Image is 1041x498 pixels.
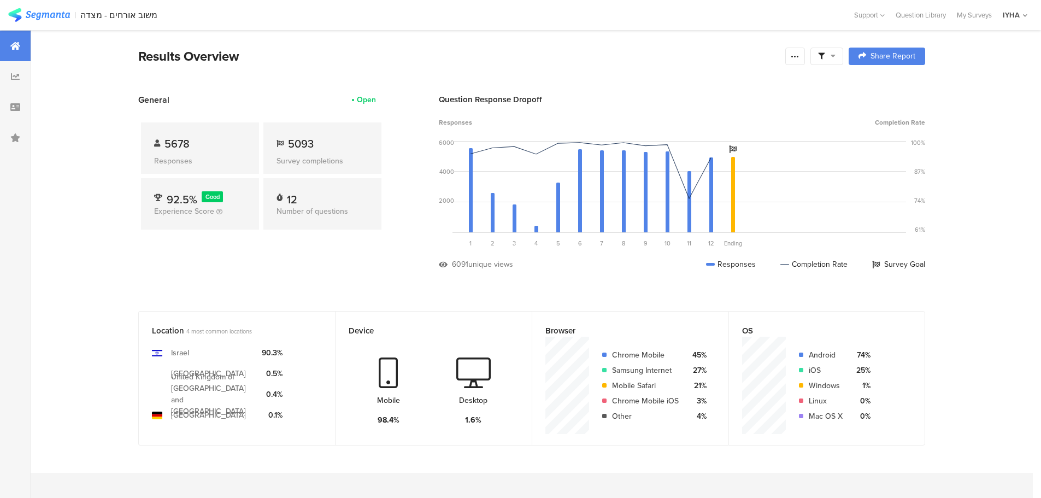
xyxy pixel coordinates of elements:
div: Ending [722,239,744,248]
div: [GEOGRAPHIC_DATA] [171,409,246,421]
div: Israel [171,347,189,359]
div: Survey completions [277,155,368,167]
span: 92.5% [167,191,197,208]
span: General [138,93,169,106]
div: Desktop [459,395,487,406]
div: 4000 [439,167,454,176]
div: 0% [851,411,871,422]
div: Device [349,325,501,337]
div: 4% [687,411,707,422]
span: Share Report [871,52,915,60]
a: Question Library [890,10,951,20]
span: 10 [664,239,671,248]
div: 12 [287,191,297,202]
span: 4 [534,239,538,248]
i: Survey Goal [729,145,737,153]
div: iOS [809,365,843,376]
span: 5093 [288,136,314,152]
span: 2 [491,239,495,248]
div: 2000 [439,196,454,205]
span: 11 [687,239,691,248]
div: Browser [545,325,697,337]
div: Windows [809,380,843,391]
div: 100% [911,138,925,147]
div: Survey Goal [872,259,925,270]
div: Responses [154,155,246,167]
span: Good [205,192,220,201]
div: Open [357,94,376,106]
div: 45% [687,349,707,361]
div: IYHA [1003,10,1020,20]
div: 74% [851,349,871,361]
div: 0.5% [262,368,283,379]
div: OS [742,325,893,337]
span: Number of questions [277,206,348,217]
div: 74% [914,196,925,205]
div: Samsung Internet [612,365,679,376]
span: 7 [600,239,603,248]
div: Chrome Mobile iOS [612,395,679,407]
div: 87% [914,167,925,176]
div: משוב אורחים - מצדה [80,10,157,20]
div: 3% [687,395,707,407]
div: unique views [468,259,513,270]
span: 6 [578,239,582,248]
span: 4 most common locations [186,327,252,336]
div: | [74,9,76,21]
div: 6091 [452,259,468,270]
span: 5 [556,239,560,248]
span: Responses [439,118,472,127]
div: Mobile [377,395,400,406]
div: 1.6% [465,414,481,426]
div: Chrome Mobile [612,349,679,361]
span: Experience Score [154,206,214,217]
div: 61% [915,225,925,234]
div: Question Response Dropoff [439,93,925,106]
div: Responses [706,259,756,270]
div: 98.4% [378,414,399,426]
div: 6000 [439,138,454,147]
div: 21% [687,380,707,391]
div: 90.3% [262,347,283,359]
span: 1 [469,239,472,248]
div: 0.1% [262,409,283,421]
div: United Kingdom of [GEOGRAPHIC_DATA] and [GEOGRAPHIC_DATA] [171,371,253,417]
div: Android [809,349,843,361]
span: 8 [622,239,625,248]
div: Completion Rate [780,259,848,270]
div: 1% [851,380,871,391]
div: Location [152,325,304,337]
div: 0% [851,395,871,407]
img: segmanta logo [8,8,70,22]
span: Completion Rate [875,118,925,127]
div: Mobile Safari [612,380,679,391]
a: My Surveys [951,10,997,20]
div: [GEOGRAPHIC_DATA] [171,368,246,379]
div: 27% [687,365,707,376]
div: Mac OS X [809,411,843,422]
span: 9 [644,239,648,248]
div: Support [854,7,885,24]
div: Linux [809,395,843,407]
div: 25% [851,365,871,376]
span: 5678 [164,136,190,152]
div: Results Overview [138,46,780,66]
div: 0.4% [262,389,283,400]
div: Other [612,411,679,422]
span: 3 [513,239,516,248]
span: 12 [708,239,714,248]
